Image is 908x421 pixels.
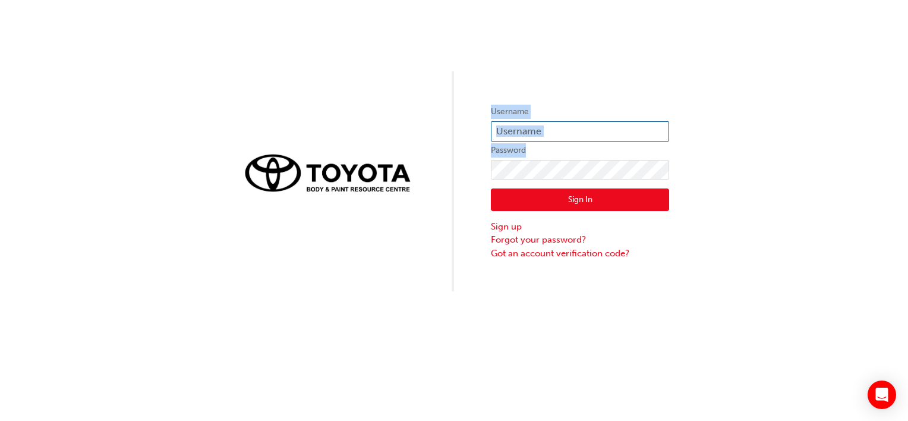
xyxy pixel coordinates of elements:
[491,233,669,247] a: Forgot your password?
[491,247,669,260] a: Got an account verification code?
[491,188,669,211] button: Sign In
[868,381,896,409] div: Open Intercom Messenger
[491,105,669,119] label: Username
[491,220,669,234] a: Sign up
[239,147,417,197] img: Trak
[491,143,669,158] label: Password
[491,121,669,142] input: Username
